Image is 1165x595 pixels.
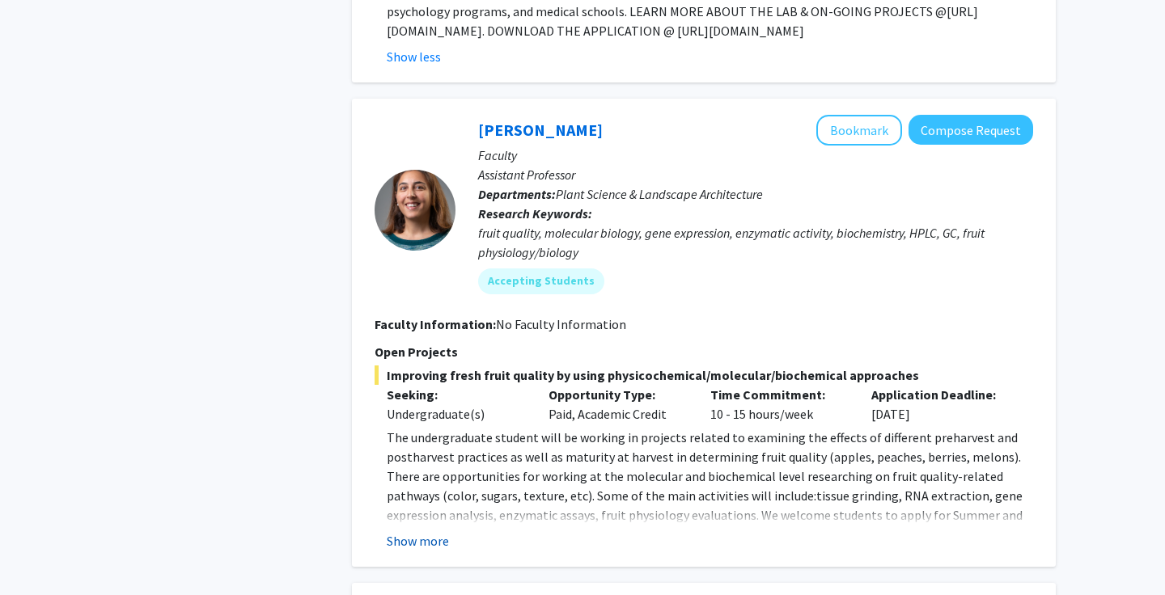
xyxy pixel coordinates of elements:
[478,205,592,222] b: Research Keywords:
[478,268,604,294] mat-chip: Accepting Students
[710,385,848,404] p: Time Commitment:
[698,385,860,424] div: 10 - 15 hours/week
[478,120,603,140] a: [PERSON_NAME]
[859,385,1021,424] div: [DATE]
[871,385,1009,404] p: Application Deadline:
[556,186,763,202] span: Plant Science & Landscape Architecture
[478,223,1033,262] div: fruit quality, molecular biology, gene expression, enzymatic activity, biochemistry, HPLC, GC, fr...
[387,429,1023,562] span: The undergraduate student will be working in projects related to examining the effects of differe...
[478,165,1033,184] p: Assistant Professor
[478,186,556,202] b: Departments:
[496,316,626,332] span: No Faculty Information
[12,522,69,583] iframe: Chat
[387,47,441,66] button: Show less
[536,385,698,424] div: Paid, Academic Credit
[387,385,524,404] p: Seeking:
[909,115,1033,145] button: Compose Request to Macarena Farcuh Yuri
[387,404,524,424] div: Undergraduate(s)
[478,146,1033,165] p: Faculty
[549,385,686,404] p: Opportunity Type:
[375,342,1033,361] p: Open Projects
[375,316,496,332] b: Faculty Information:
[387,531,449,551] button: Show more
[816,115,902,146] button: Add Macarena Farcuh Yuri to Bookmarks
[375,365,1033,385] span: Improving fresh fruit quality by using physicochemical/molecular/biochemical approaches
